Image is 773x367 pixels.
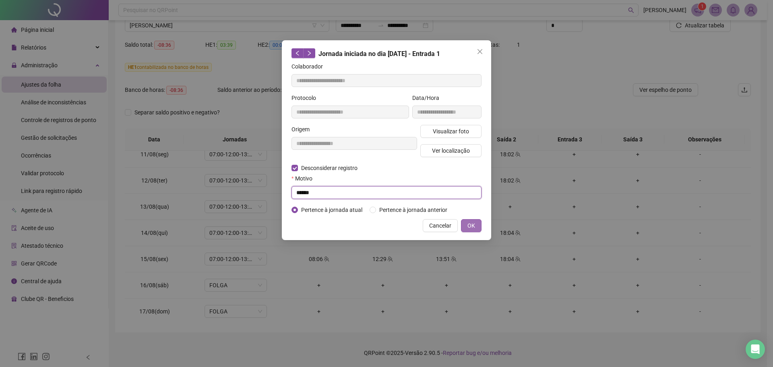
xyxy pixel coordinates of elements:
[429,221,451,230] span: Cancelar
[303,48,315,58] button: right
[477,48,483,55] span: close
[291,93,321,102] label: Protocolo
[298,164,361,172] span: Desconsiderar registro
[433,127,469,136] span: Visualizar foto
[412,93,444,102] label: Data/Hora
[291,125,315,134] label: Origem
[295,50,300,56] span: left
[420,144,482,157] button: Ver localização
[291,48,304,58] button: left
[423,219,458,232] button: Cancelar
[376,205,451,214] span: Pertence à jornada anterior
[291,174,318,183] label: Motivo
[420,125,482,138] button: Visualizar foto
[746,340,765,359] div: Open Intercom Messenger
[461,219,482,232] button: OK
[306,50,312,56] span: right
[432,146,470,155] span: Ver localização
[298,205,366,214] span: Pertence à jornada atual
[473,45,486,58] button: Close
[291,48,482,59] div: Jornada iniciada no dia [DATE] - Entrada 1
[291,62,328,71] label: Colaborador
[467,221,475,230] span: OK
